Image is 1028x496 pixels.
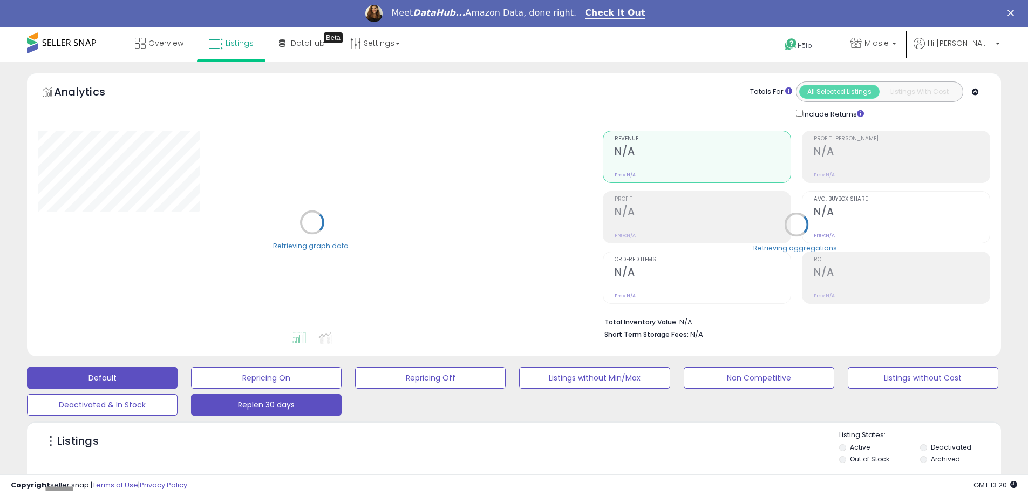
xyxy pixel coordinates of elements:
span: Help [798,41,812,50]
button: Repricing On [191,367,342,389]
p: Listing States: [839,430,1001,440]
i: DataHub... [413,8,465,18]
span: 2025-10-6 13:20 GMT [973,480,1017,490]
button: Listings without Min/Max [519,367,670,389]
a: Midsie [842,27,904,62]
button: Listings without Cost [848,367,998,389]
div: Totals For [750,87,792,97]
div: seller snap | | [11,480,187,491]
span: Midsie [864,38,889,49]
button: All Selected Listings [799,85,880,99]
span: DataHub [291,38,325,49]
div: Include Returns [788,107,877,120]
label: Archived [931,454,960,464]
button: Non Competitive [684,367,834,389]
div: Retrieving graph data.. [273,241,352,250]
a: Settings [342,27,408,59]
a: Overview [127,27,192,59]
span: Overview [148,38,183,49]
h5: Listings [57,434,99,449]
a: Help [776,30,833,62]
a: Listings [201,27,262,59]
strong: Copyright [11,480,50,490]
a: Hi [PERSON_NAME] [914,38,1000,62]
button: Listings With Cost [879,85,959,99]
div: Close [1007,10,1018,16]
button: Default [27,367,178,389]
div: Meet Amazon Data, done right. [391,8,576,18]
div: Retrieving aggregations.. [753,243,840,253]
label: Out of Stock [850,454,889,464]
a: DataHub [271,27,333,59]
button: Repricing Off [355,367,506,389]
button: Deactivated & In Stock [27,394,178,416]
label: Active [850,443,870,452]
label: Deactivated [931,443,971,452]
span: Hi [PERSON_NAME] [928,38,992,49]
span: Listings [226,38,254,49]
div: Tooltip anchor [324,32,343,43]
button: Replen 30 days [191,394,342,416]
i: Get Help [784,38,798,51]
a: Check It Out [585,8,645,19]
img: Profile image for Georgie [365,5,383,22]
h5: Analytics [54,84,126,102]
